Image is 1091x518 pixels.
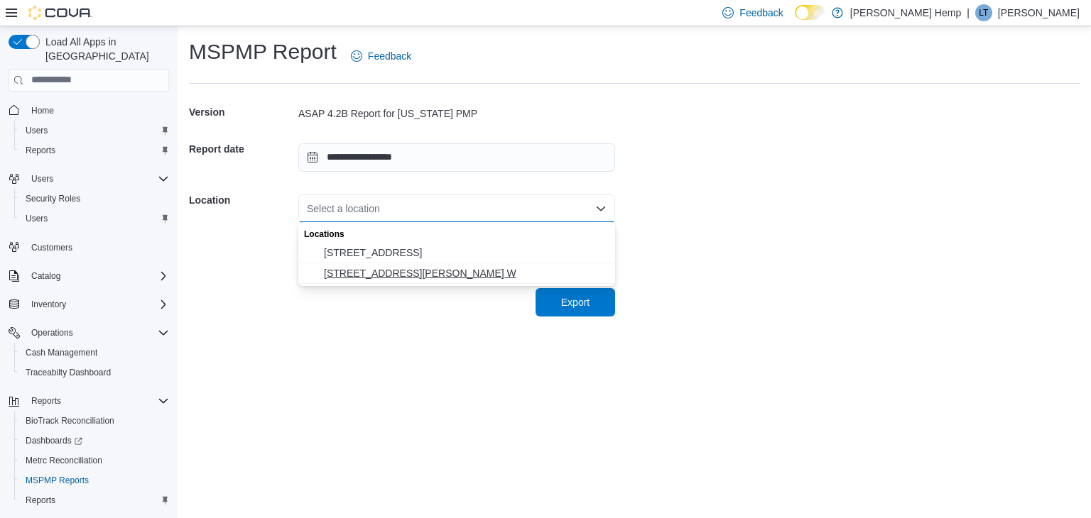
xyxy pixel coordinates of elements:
[850,4,961,21] p: [PERSON_NAME] Hemp
[20,210,169,227] span: Users
[20,412,120,429] a: BioTrack Reconciliation
[298,222,615,284] div: Choose from the following options
[20,472,94,489] a: MSPMP Reports
[3,100,175,121] button: Home
[14,470,175,490] button: MSPMP Reports
[26,268,66,285] button: Catalog
[14,189,175,209] button: Security Roles
[26,213,48,224] span: Users
[20,432,169,449] span: Dashboards
[31,270,60,282] span: Catalog
[324,246,607,260] span: [STREET_ADDRESS]
[31,173,53,184] span: Users
[26,238,169,256] span: Customers
[20,452,108,469] a: Metrc Reconciliation
[20,492,169,509] span: Reports
[324,266,607,280] span: [STREET_ADDRESS][PERSON_NAME] W
[20,344,103,361] a: Cash Management
[26,296,169,313] span: Inventory
[31,299,66,310] span: Inventory
[26,455,102,466] span: Metrc Reconciliation
[979,4,988,21] span: LT
[20,492,61,509] a: Reports
[26,170,59,187] button: Users
[20,472,169,489] span: MSPMP Reports
[3,391,175,411] button: Reports
[368,49,411,63] span: Feedback
[20,432,88,449] a: Dashboards
[975,4,992,21] div: Lucas Todd
[26,347,97,358] span: Cash Management
[14,411,175,431] button: BioTrack Reconciliation
[26,475,89,486] span: MSPMP Reports
[20,210,53,227] a: Users
[40,35,169,63] span: Load All Apps in [GEOGRAPHIC_DATA]
[998,4,1080,21] p: [PERSON_NAME]
[20,344,169,361] span: Cash Management
[3,237,175,258] button: Customers
[20,452,169,469] span: Metrc Reconciliation
[26,268,169,285] span: Catalog
[14,431,175,451] a: Dashboards
[31,242,72,253] span: Customers
[26,239,78,256] a: Customers
[795,5,825,20] input: Dark Mode
[26,324,169,341] span: Operations
[345,42,417,70] a: Feedback
[739,6,783,20] span: Feedback
[3,294,175,314] button: Inventory
[298,106,615,121] div: ASAP 4.2B Report for [US_STATE] PMP
[20,364,116,381] a: Traceabilty Dashboard
[26,495,55,506] span: Reports
[20,190,169,207] span: Security Roles
[31,327,73,338] span: Operations
[14,490,175,510] button: Reports
[20,190,86,207] a: Security Roles
[20,142,169,159] span: Reports
[298,243,615,263] button: 4860 Bethel Road
[28,6,92,20] img: Cova
[26,435,82,446] span: Dashboards
[26,392,169,409] span: Reports
[189,135,295,163] h5: Report date
[20,364,169,381] span: Traceabilty Dashboard
[307,200,308,217] input: Accessible screen reader label
[26,125,48,136] span: Users
[3,323,175,343] button: Operations
[26,296,72,313] button: Inventory
[189,186,295,214] h5: Location
[298,263,615,284] button: 3023 Goodman Rd. W
[298,143,615,172] input: Press the down key to open a popover containing a calendar.
[26,367,111,378] span: Traceabilty Dashboard
[14,451,175,470] button: Metrc Reconciliation
[26,193,80,204] span: Security Roles
[26,392,67,409] button: Reports
[561,295,590,309] span: Export
[967,4,970,21] p: |
[26,170,169,187] span: Users
[20,142,61,159] a: Reports
[26,415,114,426] span: BioTrack Reconciliation
[20,122,169,139] span: Users
[26,324,79,341] button: Operations
[298,222,615,243] div: Locations
[20,122,53,139] a: Users
[189,38,337,66] h1: MSPMP Report
[14,121,175,140] button: Users
[26,101,169,119] span: Home
[3,266,175,286] button: Catalog
[20,412,169,429] span: BioTrack Reconciliation
[189,98,295,126] h5: Version
[26,102,60,119] a: Home
[14,343,175,363] button: Cash Management
[14,363,175,382] button: Traceabilty Dashboard
[31,395,61,407] span: Reports
[3,169,175,189] button: Users
[14,209,175,228] button: Users
[536,288,615,316] button: Export
[595,203,607,214] button: Close list of options
[14,140,175,160] button: Reports
[31,105,54,116] span: Home
[26,145,55,156] span: Reports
